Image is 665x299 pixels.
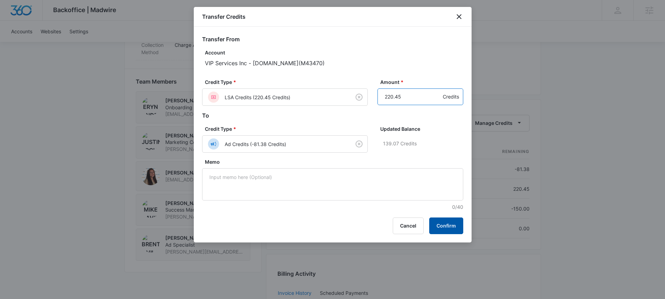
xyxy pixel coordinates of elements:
[380,125,466,133] label: Updated Balance
[205,49,463,56] p: Account
[455,12,463,21] button: close
[443,88,459,105] div: Credits
[202,12,246,21] h1: Transfer Credits
[205,59,463,67] p: VIP Services Inc - [DOMAIN_NAME] ( M43470 )
[429,217,463,234] button: Confirm
[205,203,463,211] p: 0/40
[380,78,466,86] label: Amount
[225,94,290,101] p: LSA Credits (220.45 Credits)
[225,140,286,148] p: Ad Credits (-81.38 Credits)
[202,111,463,120] h2: To
[383,135,463,152] p: 139.07 Credits
[354,138,365,149] button: Clear
[205,125,371,133] label: Credit Type
[205,158,466,165] label: Memo
[354,92,365,103] button: Clear
[205,78,371,86] label: Credit Type
[393,217,424,234] button: Cancel
[202,35,463,43] h2: Transfer From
